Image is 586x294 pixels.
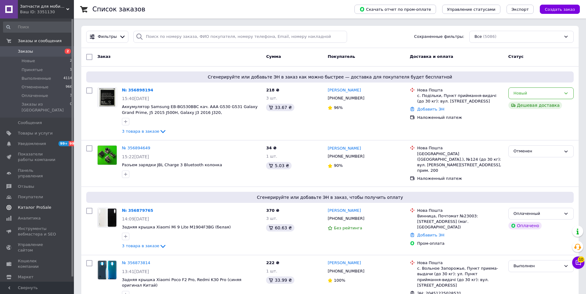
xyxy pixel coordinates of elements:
div: Оплаченный [514,211,561,217]
span: Сгенерируйте или добавьте ЭН в заказ как можно быстрее — доставка для покупателя будет бесплатной [89,74,571,80]
span: Каталог ProSale [18,205,51,210]
div: Нова Пошта [417,87,503,93]
span: Принятые [22,67,43,73]
input: Поиск по номеру заказа, ФИО покупателя, номеру телефона, Email, номеру накладной [133,31,347,43]
span: Создать заказ [545,7,575,12]
img: Фото товару [98,146,117,165]
span: Инструменты вебмастера и SEO [18,226,57,237]
span: 15:40[DATE] [122,96,149,101]
div: Винница, Почтомат №23003: [STREET_ADDRESS] (маг. [GEOGRAPHIC_DATA]) [417,213,503,230]
span: 222 ₴ [266,260,279,265]
a: 3 товара в заказе [122,244,167,248]
div: 33.67 ₴ [266,104,294,111]
a: [PERSON_NAME] [328,208,361,214]
img: Фото товару [98,88,117,107]
span: 96% [334,105,343,110]
span: Покупатели [18,194,43,200]
div: 33.99 ₴ [266,276,294,284]
span: 1 шт. [266,269,277,273]
button: Управление статусами [442,5,500,14]
span: Уведомления [18,141,46,147]
div: 60.63 ₴ [266,224,294,232]
span: Выполненные [22,76,51,81]
div: Оплачено [508,222,542,229]
span: 0 [70,102,72,113]
div: [PHONE_NUMBER] [326,152,366,160]
span: Статус [508,54,524,59]
span: 1 [70,67,72,73]
span: Заказы [18,49,33,54]
span: Маркет [18,274,34,280]
span: Сгенерируйте или добавьте ЭН в заказ, чтобы получить оплату [89,194,571,200]
a: № 356898194 [122,88,153,92]
span: Товары и услуги [18,131,53,136]
a: Добавить ЭН [417,107,444,111]
a: № 356879765 [122,208,153,213]
div: Наложенный платеж [417,176,503,181]
span: Заказы и сообщения [18,38,62,44]
span: Сумма [266,54,281,59]
span: 3 шт. [266,96,277,100]
a: Разъем зарядки JBL Charge 3 Bluetooth колонка [122,163,222,167]
a: № 356894649 [122,146,150,150]
span: 218 ₴ [266,88,279,92]
a: Создать заказ [534,7,580,11]
a: Фото товару [97,260,117,280]
span: 10 [578,256,584,263]
div: Дешевая доставка [508,102,562,109]
span: (5086) [483,34,496,39]
div: Нова Пошта [417,260,503,266]
span: 34 ₴ [266,146,277,150]
span: Запчасти для мобильных телефонов [20,4,66,9]
span: 1 шт. [266,154,277,159]
div: с. Подільки, Пункт приймання-видачі (до 30 кг): вул. [STREET_ADDRESS] [417,93,503,104]
span: Отмененные [22,84,48,90]
span: 3 [70,93,72,99]
a: [PERSON_NAME] [328,260,361,266]
img: Фото товару [98,260,117,280]
span: Скачать отчет по пром-оплате [359,6,431,12]
div: с. Вольное Запорожье, Пункт приема-выдачи (до 30 кг): ул. Пункт приймання-видачі (до 30 кг): вул.... [417,266,503,288]
span: Управление статусами [447,7,495,12]
a: Фото товару [97,87,117,107]
a: Аккумулятор Samsung EB-BG530BBC кач. AAA G530 G531 Galaxy Grand Prime, J5 2015 J500H, Galaxy J3 2... [122,104,257,115]
div: 5.03 ₴ [266,162,291,169]
span: Панель управления [18,168,57,179]
span: 3 шт. [266,216,277,221]
span: 4114 [63,76,72,81]
div: Выполнен [514,263,561,269]
a: Добавить ЭН [417,233,444,237]
span: 2 [70,58,72,64]
span: Доставка и оплата [410,54,453,59]
span: 966 [66,84,72,90]
div: [GEOGRAPHIC_DATA] ([GEOGRAPHIC_DATA].), №124 (до 30 кг): вул. [PERSON_NAME][STREET_ADDRESS], прим... [417,151,503,174]
div: Отменен [514,148,561,155]
span: 2 [65,49,71,54]
span: 15:22[DATE] [122,154,149,159]
span: Новые [22,58,35,64]
span: Оплаченные [22,93,48,99]
button: Скачать отчет по пром-оплате [354,5,436,14]
div: Наложенный платеж [417,115,503,120]
div: [PHONE_NUMBER] [326,267,366,275]
div: Пром-оплата [417,241,503,246]
span: Все [475,34,482,40]
span: 13:41[DATE] [122,269,149,274]
a: Фото товару [97,145,117,165]
h1: Список заказов [92,6,145,13]
div: [PHONE_NUMBER] [326,215,366,223]
span: Кошелек компании [18,258,57,269]
input: Поиск [3,22,73,33]
a: Задняя крышка Xiaomi Poco F2 Pro, Redmi K30 Pro (синяя оригинал Китай) [122,277,241,288]
a: [PERSON_NAME] [328,146,361,151]
span: Задняя крышка Xiaomi Mi 9 Lite M1904F3BG (белая) [122,225,231,229]
div: Нова Пошта [417,208,503,213]
div: Новый [514,90,561,97]
div: Ваш ID: 3351130 [20,9,74,15]
button: Экспорт [507,5,534,14]
span: Управление сайтом [18,242,57,253]
span: 99+ [69,141,79,146]
a: 3 товара в заказе [122,129,167,134]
